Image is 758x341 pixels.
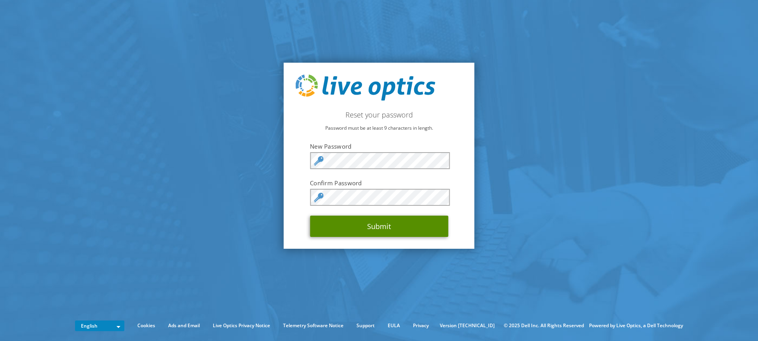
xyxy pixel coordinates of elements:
a: EULA [382,321,406,330]
a: Telemetry Software Notice [277,321,349,330]
a: Cookies [131,321,161,330]
li: Powered by Live Optics, a Dell Technology [589,321,683,330]
p: Password must be at least 9 characters in length. [296,124,463,132]
a: Live Optics Privacy Notice [207,321,276,330]
li: Version [TECHNICAL_ID] [436,321,499,330]
button: Submit [310,216,448,237]
img: live_optics_svg.svg [296,75,435,101]
h2: Reset your password [296,110,463,119]
label: Confirm Password [310,179,448,187]
a: Privacy [407,321,435,330]
a: Support [351,321,381,330]
li: © 2025 Dell Inc. All Rights Reserved [500,321,588,330]
label: New Password [310,142,448,150]
a: Ads and Email [162,321,206,330]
